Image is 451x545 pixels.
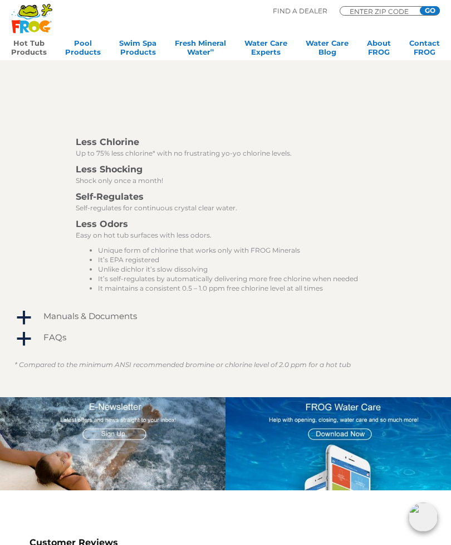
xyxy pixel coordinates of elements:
[14,330,437,348] a: a FAQs
[98,255,409,264] li: It’s EPA registered
[210,47,214,53] sup: ∞
[76,148,409,158] p: Up to 75% less chlorine* with no frustrating yo-yo chlorine levels.
[76,218,409,230] h3: Less Odors
[98,264,409,274] li: Unlike dichlor it’s slow dissolving
[76,203,409,213] p: Self-regulates for continuous crystal clear water.
[244,38,287,61] a: Water CareExperts
[98,245,409,255] li: Unique form of chlorine that works only with FROG Minerals
[16,310,32,326] span: a
[367,38,391,61] a: AboutFROG
[225,397,451,491] img: App Graphic
[98,283,409,293] li: It maintains a consistent 0.5 – 1.0 ppm free chlorine level at all times
[43,311,137,321] h4: Manuals & Documents
[306,38,349,61] a: Water CareBlog
[273,6,327,16] p: Find A Dealer
[76,163,409,176] h3: Less Shocking
[175,38,226,61] a: Fresh MineralWater∞
[76,136,409,148] h3: Less Chlorine
[43,332,66,342] h4: FAQs
[98,274,409,283] li: It’s self-regulates by automatically delivering more free chlorine when needed
[76,191,409,203] h3: Self-Regulates
[119,38,156,61] a: Swim SpaProducts
[409,38,440,61] a: ContactFROG
[14,360,351,369] em: * Compared to the minimum ANSI recommended bromine or chlorine level of 2.0 ppm for a hot tub
[65,38,101,61] a: PoolProducts
[76,230,409,240] p: Easy on hot tub surfaces with less odors.
[14,308,437,326] a: a Manuals & Documents
[16,331,32,348] span: a
[409,503,438,532] img: openIcon
[11,38,47,61] a: Hot TubProducts
[349,8,415,14] input: Zip Code Form
[76,176,409,185] p: Shock only once a month!
[420,6,440,15] input: GO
